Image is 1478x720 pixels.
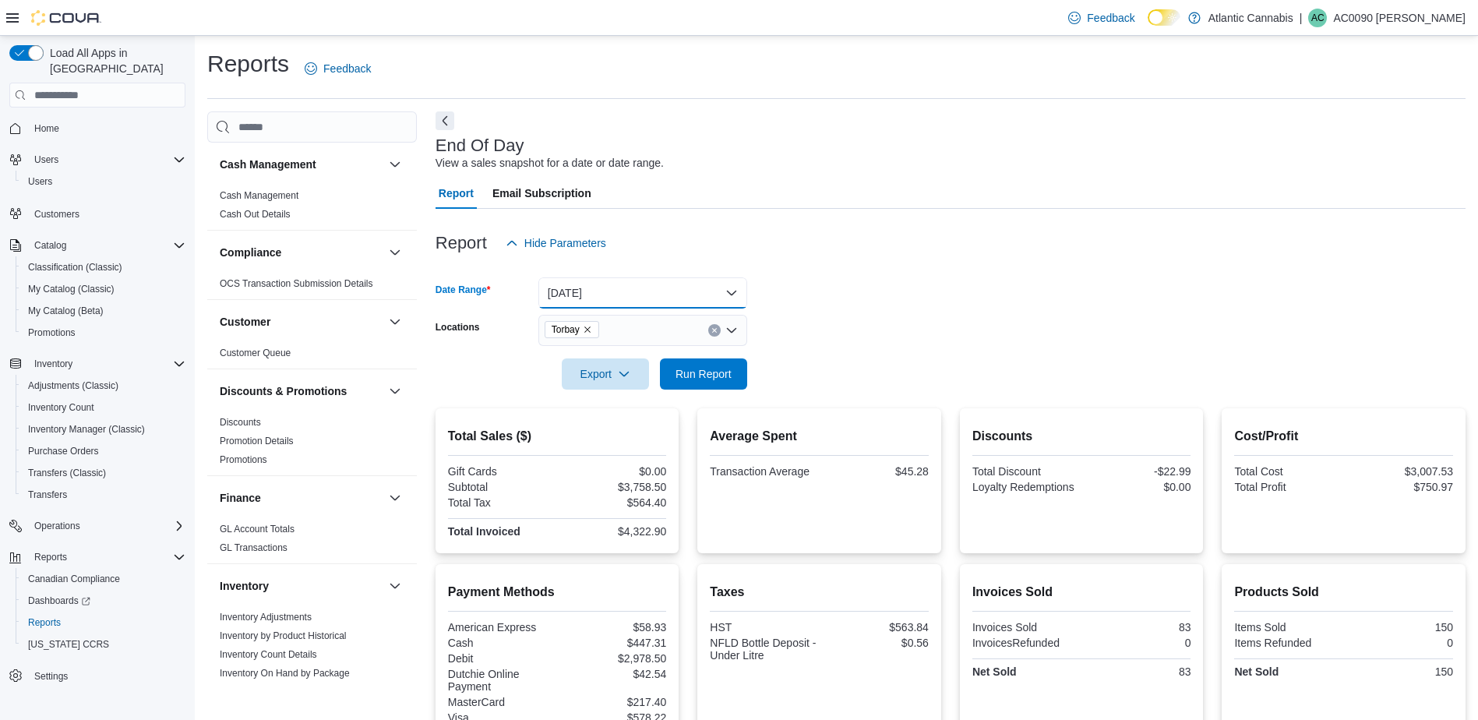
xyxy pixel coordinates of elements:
[220,436,294,446] a: Promotion Details
[220,649,317,660] a: Inventory Count Details
[22,635,185,654] span: Washington CCRS
[1300,9,1303,27] p: |
[220,490,383,506] button: Finance
[708,324,721,337] button: Clear input
[28,423,145,436] span: Inventory Manager (Classic)
[1085,665,1191,678] div: 83
[1148,9,1180,26] input: Dark Mode
[298,53,377,84] a: Feedback
[16,462,192,484] button: Transfers (Classic)
[16,278,192,300] button: My Catalog (Classic)
[448,621,554,634] div: American Express
[220,190,298,201] a: Cash Management
[34,670,68,683] span: Settings
[22,613,67,632] a: Reports
[1085,465,1191,478] div: -$22.99
[207,48,289,79] h1: Reports
[386,382,404,401] button: Discounts & Promotions
[560,465,666,478] div: $0.00
[22,613,185,632] span: Reports
[16,568,192,590] button: Canadian Compliance
[220,542,287,554] span: GL Transactions
[34,551,67,563] span: Reports
[220,208,291,221] span: Cash Out Details
[28,616,61,629] span: Reports
[22,420,185,439] span: Inventory Manager (Classic)
[220,383,383,399] button: Discounts & Promotions
[28,326,76,339] span: Promotions
[22,258,185,277] span: Classification (Classic)
[22,485,185,504] span: Transfers
[725,324,738,337] button: Open list of options
[538,277,747,309] button: [DATE]
[28,305,104,317] span: My Catalog (Beta)
[710,621,816,634] div: HST
[16,484,192,506] button: Transfers
[3,202,192,224] button: Customers
[560,652,666,665] div: $2,978.50
[220,209,291,220] a: Cash Out Details
[220,314,383,330] button: Customer
[16,440,192,462] button: Purchase Orders
[207,186,417,230] div: Cash Management
[207,344,417,369] div: Customer
[545,321,599,338] span: Torbay
[28,205,86,224] a: Customers
[1234,481,1340,493] div: Total Profit
[22,442,105,461] a: Purchase Orders
[448,696,554,708] div: MasterCard
[583,325,592,334] button: Remove Torbay from selection in this group
[972,621,1078,634] div: Invoices Sold
[22,323,82,342] a: Promotions
[972,481,1078,493] div: Loyalty Redemptions
[34,520,80,532] span: Operations
[386,577,404,595] button: Inventory
[220,523,295,535] span: GL Account Totals
[436,155,664,171] div: View a sales snapshot for a date or date range.
[220,277,373,290] span: OCS Transaction Submission Details
[562,358,649,390] button: Export
[34,122,59,135] span: Home
[220,157,383,172] button: Cash Management
[1308,9,1327,27] div: AC0090 Chipman Kayla
[22,464,112,482] a: Transfers (Classic)
[220,245,281,260] h3: Compliance
[28,467,106,479] span: Transfers (Classic)
[386,243,404,262] button: Compliance
[3,235,192,256] button: Catalog
[28,548,185,566] span: Reports
[323,61,371,76] span: Feedback
[22,485,73,504] a: Transfers
[1234,665,1279,678] strong: Net Sold
[220,542,287,553] a: GL Transactions
[16,418,192,440] button: Inventory Manager (Classic)
[448,668,554,693] div: Dutchie Online Payment
[823,637,929,649] div: $0.56
[31,10,101,26] img: Cova
[3,546,192,568] button: Reports
[220,668,350,679] a: Inventory On Hand by Package
[28,667,74,686] a: Settings
[22,280,121,298] a: My Catalog (Classic)
[560,621,666,634] div: $58.93
[560,696,666,708] div: $217.40
[22,258,129,277] a: Classification (Classic)
[220,435,294,447] span: Promotion Details
[28,118,185,138] span: Home
[44,45,185,76] span: Load All Apps in [GEOGRAPHIC_DATA]
[1234,621,1340,634] div: Items Sold
[22,420,151,439] a: Inventory Manager (Classic)
[220,245,383,260] button: Compliance
[560,525,666,538] div: $4,322.90
[710,465,816,478] div: Transaction Average
[499,228,612,259] button: Hide Parameters
[448,481,554,493] div: Subtotal
[1347,637,1453,649] div: 0
[28,203,185,223] span: Customers
[16,256,192,278] button: Classification (Classic)
[220,416,261,429] span: Discounts
[220,648,317,661] span: Inventory Count Details
[823,465,929,478] div: $45.28
[28,236,185,255] span: Catalog
[220,630,347,641] a: Inventory by Product Historical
